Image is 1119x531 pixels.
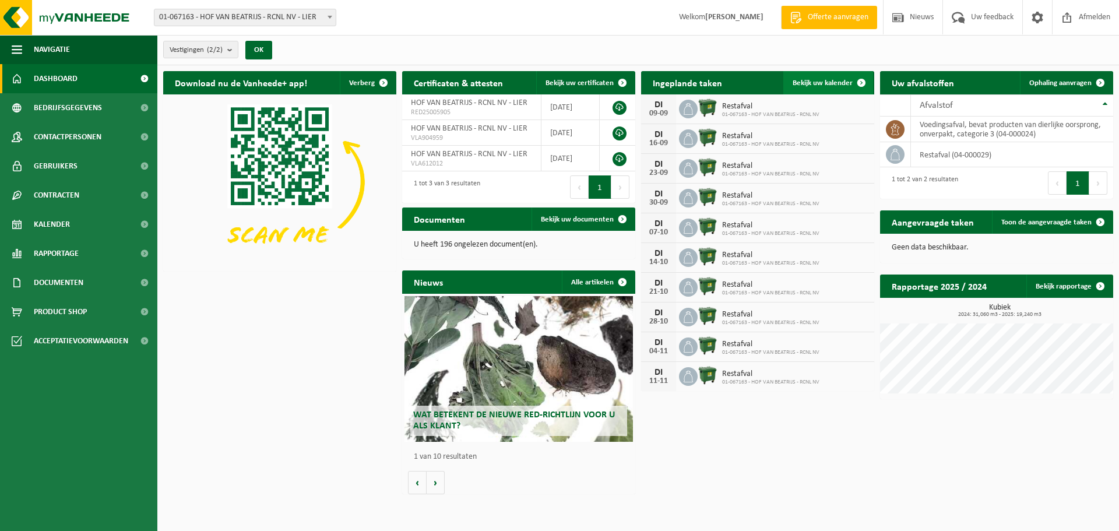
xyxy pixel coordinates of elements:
[647,338,670,347] div: DI
[698,365,717,385] img: WB-1100-HPE-GN-01
[920,101,953,110] span: Afvalstof
[992,210,1112,234] a: Toon de aangevraagde taken
[698,98,717,118] img: WB-1100-HPE-GN-01
[546,79,614,87] span: Bekijk uw certificaten
[34,35,70,64] span: Navigatie
[647,377,670,385] div: 11-11
[886,304,1113,318] h3: Kubiek
[705,13,763,22] strong: [PERSON_NAME]
[414,453,629,461] p: 1 van 10 resultaten
[340,71,395,94] button: Verberg
[562,270,634,294] a: Alle artikelen
[349,79,375,87] span: Verberg
[647,347,670,356] div: 04-11
[647,318,670,326] div: 28-10
[722,191,819,201] span: Restafval
[411,150,527,159] span: HOF VAN BEATRIJS - RCNL NV - LIER
[886,170,958,196] div: 1 tot 2 van 2 resultaten
[698,128,717,147] img: WB-1100-HPE-GN-01
[402,270,455,293] h2: Nieuws
[1026,275,1112,298] a: Bekijk rapportage
[1020,71,1112,94] a: Ophaling aanvragen
[698,306,717,326] img: WB-1100-HPE-GN-01
[783,71,873,94] a: Bekijk uw kalender
[1048,171,1067,195] button: Previous
[781,6,877,29] a: Offerte aanvragen
[541,216,614,223] span: Bekijk uw documenten
[647,368,670,377] div: DI
[647,258,670,266] div: 14-10
[647,130,670,139] div: DI
[570,175,589,199] button: Previous
[722,370,819,379] span: Restafval
[408,174,480,200] div: 1 tot 3 van 3 resultaten
[698,217,717,237] img: WB-1100-HPE-GN-01
[892,244,1102,252] p: Geen data beschikbaar.
[411,133,532,143] span: VLA904959
[408,471,427,494] button: Vorige
[34,239,79,268] span: Rapportage
[698,247,717,266] img: WB-1100-HPE-GN-01
[34,122,101,152] span: Contactpersonen
[541,94,600,120] td: [DATE]
[411,99,527,107] span: HOF VAN BEATRIJS - RCNL NV - LIER
[722,280,819,290] span: Restafval
[404,296,633,442] a: Wat betekent de nieuwe RED-richtlijn voor u als klant?
[207,46,223,54] count: (2/2)
[722,201,819,208] span: 01-067163 - HOF VAN BEATRIJS - RCNL NV
[647,100,670,110] div: DI
[722,379,819,386] span: 01-067163 - HOF VAN BEATRIJS - RCNL NV
[722,290,819,297] span: 01-067163 - HOF VAN BEATRIJS - RCNL NV
[793,79,853,87] span: Bekijk uw kalender
[722,141,819,148] span: 01-067163 - HOF VAN BEATRIJS - RCNL NV
[1029,79,1092,87] span: Ophaling aanvragen
[541,146,600,171] td: [DATE]
[411,108,532,117] span: RED25005905
[413,410,615,431] span: Wat betekent de nieuwe RED-richtlijn voor u als klant?
[722,161,819,171] span: Restafval
[647,110,670,118] div: 09-09
[34,326,128,356] span: Acceptatievoorwaarden
[1067,171,1089,195] button: 1
[722,251,819,260] span: Restafval
[886,312,1113,318] span: 2024: 31,060 m3 - 2025: 19,240 m3
[805,12,871,23] span: Offerte aanvragen
[163,41,238,58] button: Vestigingen(2/2)
[647,279,670,288] div: DI
[722,349,819,356] span: 01-067163 - HOF VAN BEATRIJS - RCNL NV
[34,297,87,326] span: Product Shop
[698,157,717,177] img: WB-1100-HPE-GN-01
[34,152,78,181] span: Gebruikers
[34,210,70,239] span: Kalender
[880,275,998,297] h2: Rapportage 2025 / 2024
[911,117,1113,142] td: voedingsafval, bevat producten van dierlijke oorsprong, onverpakt, categorie 3 (04-000024)
[647,308,670,318] div: DI
[722,102,819,111] span: Restafval
[722,260,819,267] span: 01-067163 - HOF VAN BEATRIJS - RCNL NV
[34,93,102,122] span: Bedrijfsgegevens
[722,111,819,118] span: 01-067163 - HOF VAN BEATRIJS - RCNL NV
[647,219,670,228] div: DI
[647,139,670,147] div: 16-09
[1001,219,1092,226] span: Toon de aangevraagde taken
[722,310,819,319] span: Restafval
[880,71,966,94] h2: Uw afvalstoffen
[647,169,670,177] div: 23-09
[647,288,670,296] div: 21-10
[245,41,272,59] button: OK
[647,160,670,169] div: DI
[402,71,515,94] h2: Certificaten & attesten
[722,132,819,141] span: Restafval
[170,41,223,59] span: Vestigingen
[722,171,819,178] span: 01-067163 - HOF VAN BEATRIJS - RCNL NV
[541,120,600,146] td: [DATE]
[154,9,336,26] span: 01-067163 - HOF VAN BEATRIJS - RCNL NV - LIER
[532,208,634,231] a: Bekijk uw documenten
[34,64,78,93] span: Dashboard
[722,221,819,230] span: Restafval
[163,94,396,269] img: Download de VHEPlus App
[722,319,819,326] span: 01-067163 - HOF VAN BEATRIJS - RCNL NV
[34,268,83,297] span: Documenten
[647,228,670,237] div: 07-10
